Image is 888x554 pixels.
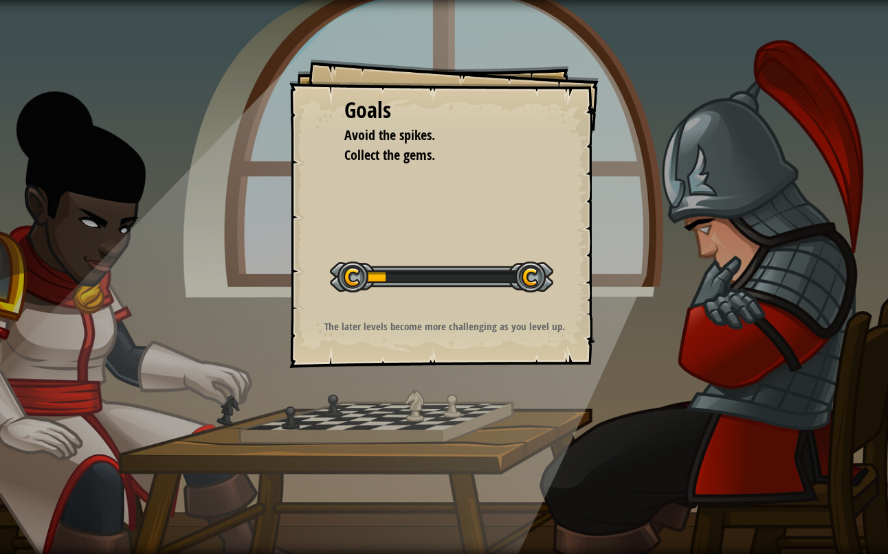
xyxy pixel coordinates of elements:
[307,319,582,334] p: The later levels become more challenging as you level up.
[344,126,435,144] span: Avoid the spikes.
[327,146,540,165] li: Collect the gems.
[344,146,435,164] span: Collect the gems.
[344,95,544,126] div: Goals
[327,126,540,146] li: Avoid the spikes.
